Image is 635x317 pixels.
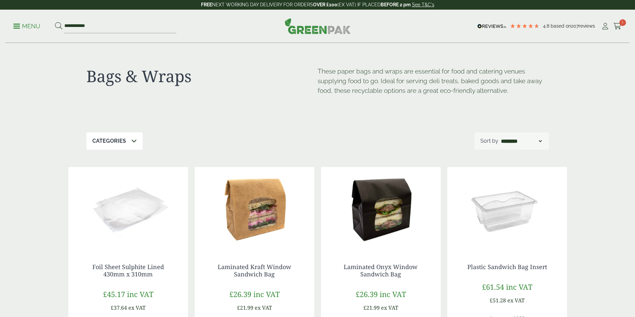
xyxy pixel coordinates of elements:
[344,263,418,278] a: Laminated Onyx Window Sandwich Bag
[381,304,398,311] span: ex VAT
[380,289,406,299] span: inc VAT
[510,23,540,29] div: 4.79 Stars
[482,282,504,292] span: £61.54
[507,297,525,304] span: ex VAT
[229,289,251,299] span: £26.39
[92,263,164,278] a: Foil Sheet Sulphite Lined 430mm x 310mm
[237,304,253,311] span: £21.99
[613,23,622,30] i: Cart
[363,304,380,311] span: £21.99
[128,304,146,311] span: ex VAT
[551,23,571,29] span: Based on
[103,289,125,299] span: £45.17
[86,67,318,86] h1: Bags & Wraps
[613,21,622,31] a: 1
[571,23,579,29] span: 207
[506,282,532,292] span: inc VAT
[127,289,153,299] span: inc VAT
[447,167,567,250] img: Plastic Sandwich Bag insert
[13,22,40,30] p: Menu
[412,2,434,7] a: See T&C's
[313,2,337,7] strong: OVER £100
[201,2,212,7] strong: FREE
[543,23,551,29] span: 4.8
[579,23,595,29] span: reviews
[356,289,378,299] span: £26.39
[253,289,280,299] span: inc VAT
[490,297,506,304] span: £51.28
[619,19,626,26] span: 1
[381,2,411,7] strong: BEFORE 2 pm
[195,167,314,250] img: Laminated Kraft Sandwich Bag
[480,137,498,145] p: Sort by
[68,167,188,250] img: GP3330019D Foil Sheet Sulphate Lined bare
[601,23,609,30] i: My Account
[255,304,272,311] span: ex VAT
[92,137,126,145] p: Categories
[467,263,547,271] a: Plastic Sandwich Bag Insert
[321,167,441,250] img: Laminated Black Sandwich Bag
[285,18,351,34] img: GreenPak Supplies
[218,263,291,278] a: Laminated Kraft Window Sandwich Bag
[13,22,40,29] a: Menu
[477,24,506,29] img: REVIEWS.io
[318,67,549,95] p: These paper bags and wraps are essential for food and catering venues supplying food to go. Ideal...
[111,304,127,311] span: £37.64
[500,137,543,145] select: Shop order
